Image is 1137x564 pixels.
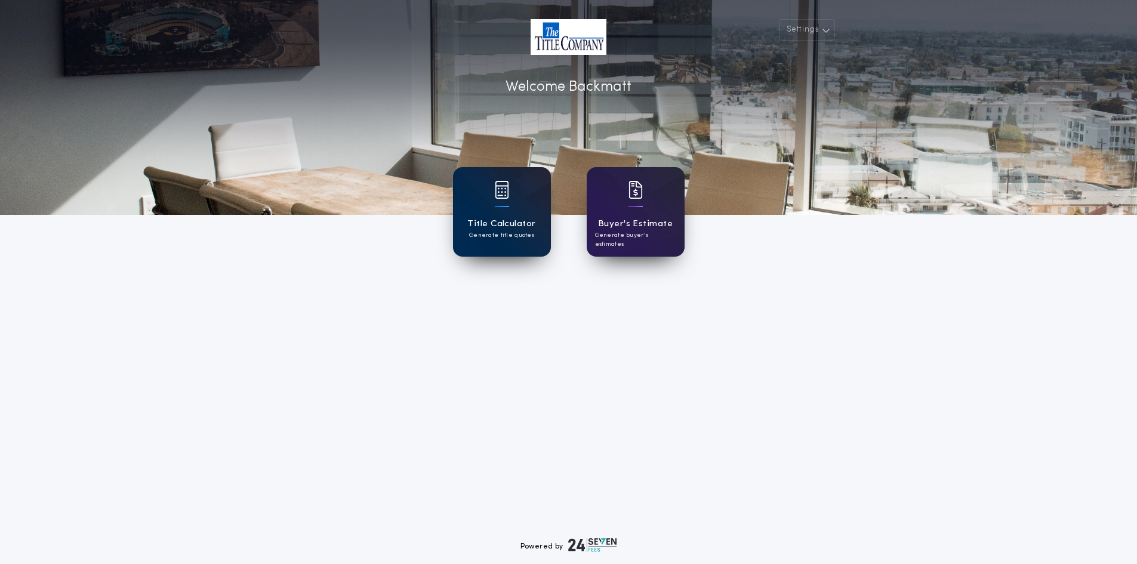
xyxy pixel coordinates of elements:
a: card iconTitle CalculatorGenerate title quotes [453,167,551,257]
img: account-logo [531,19,606,55]
div: Powered by [520,538,617,552]
p: Generate buyer's estimates [595,231,676,249]
p: Welcome Back matt [506,76,631,98]
img: logo [568,538,617,552]
img: card icon [628,181,643,199]
button: Settings [779,19,835,41]
h1: Title Calculator [467,217,535,231]
h1: Buyer's Estimate [598,217,673,231]
img: card icon [495,181,509,199]
p: Generate title quotes [469,231,534,240]
a: card iconBuyer's EstimateGenerate buyer's estimates [587,167,685,257]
